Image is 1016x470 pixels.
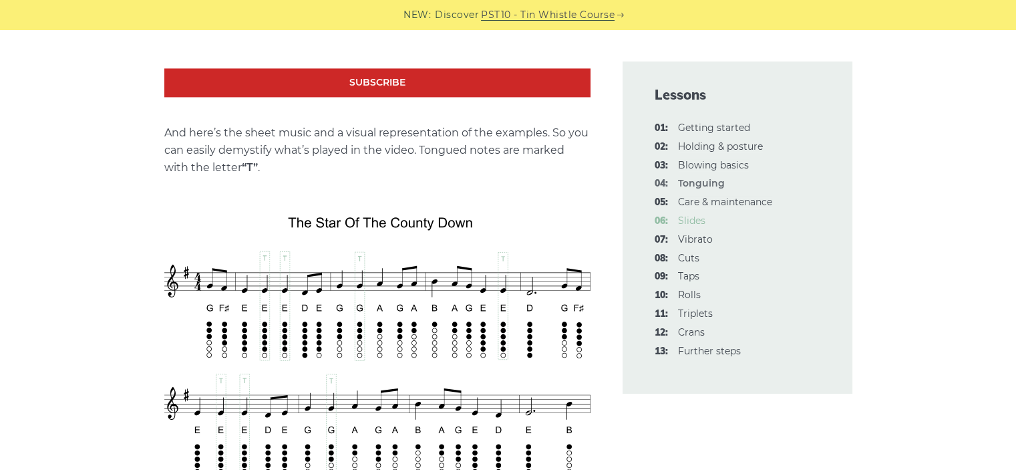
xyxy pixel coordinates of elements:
[655,269,668,285] span: 09:
[435,7,479,23] span: Discover
[164,124,590,177] p: And here’s the sheet music and a visual representation of the examples. So you can easily demysti...
[678,215,705,227] a: 06:Slides
[655,287,668,304] span: 10:
[678,196,772,208] a: 05:Care & maintenance
[678,252,699,264] a: 08:Cuts
[678,233,713,245] a: 07:Vibrato
[655,86,820,104] span: Lessons
[678,326,705,338] a: 12:Crans
[678,308,713,320] a: 11:Triplets
[655,176,668,192] span: 04:
[403,7,431,23] span: NEW:
[678,345,741,357] a: 13:Further steps
[655,232,668,248] span: 07:
[678,122,750,134] a: 01:Getting started
[678,289,701,301] a: 10:Rolls
[655,251,668,267] span: 08:
[678,270,699,282] a: 09:Taps
[655,344,668,360] span: 13:
[655,120,668,136] span: 01:
[164,68,590,97] a: Subscribe
[655,213,668,229] span: 06:
[678,177,725,189] strong: Tonguing
[655,306,668,322] span: 11:
[242,161,258,174] strong: “T”
[678,159,749,171] a: 03:Blowing basics
[655,325,668,341] span: 12:
[655,195,668,211] span: 05:
[655,158,668,174] span: 03:
[481,7,615,23] a: PST10 - Tin Whistle Course
[655,139,668,155] span: 02:
[678,140,763,152] a: 02:Holding & posture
